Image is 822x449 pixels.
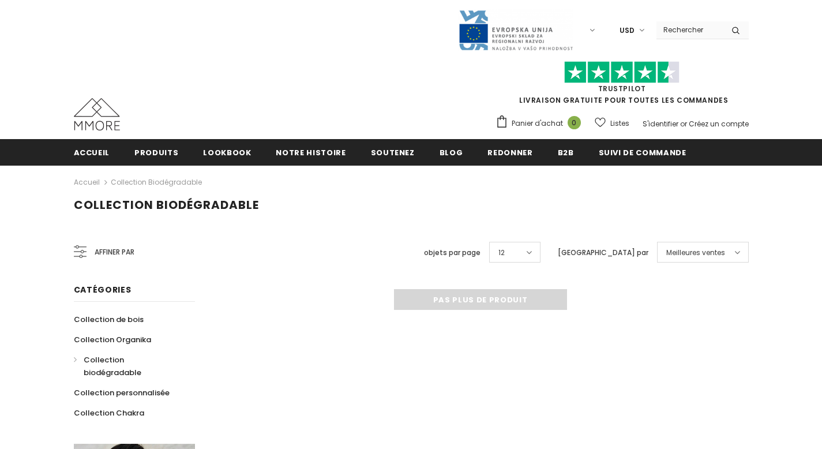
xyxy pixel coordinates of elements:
span: LIVRAISON GRATUITE POUR TOUTES LES COMMANDES [496,66,749,105]
span: 0 [568,116,581,129]
span: Catégories [74,284,132,295]
a: Listes [595,113,629,133]
a: Redonner [487,139,532,165]
span: Accueil [74,147,110,158]
span: Collection de bois [74,314,144,325]
a: Collection biodégradable [74,350,182,383]
a: Collection Organika [74,330,151,350]
span: Redonner [487,147,532,158]
span: or [680,119,687,129]
a: Lookbook [203,139,251,165]
span: B2B [558,147,574,158]
a: Blog [440,139,463,165]
a: Javni Razpis [458,25,573,35]
a: Accueil [74,175,100,189]
span: USD [620,25,635,36]
span: soutenez [371,147,415,158]
a: Produits [134,139,178,165]
span: Blog [440,147,463,158]
a: Panier d'achat 0 [496,115,587,132]
a: soutenez [371,139,415,165]
a: Suivi de commande [599,139,686,165]
span: Meilleures ventes [666,247,725,259]
a: TrustPilot [598,84,646,93]
input: Search Site [656,21,723,38]
img: Cas MMORE [74,98,120,130]
label: [GEOGRAPHIC_DATA] par [558,247,648,259]
span: Collection personnalisée [74,387,170,398]
span: 12 [498,247,505,259]
span: Produits [134,147,178,158]
a: Collection de bois [74,309,144,330]
span: Collection Chakra [74,407,144,418]
span: Lookbook [203,147,251,158]
span: Suivi de commande [599,147,686,158]
a: Collection Chakra [74,403,144,423]
a: Accueil [74,139,110,165]
span: Notre histoire [276,147,346,158]
span: Collection biodégradable [84,354,141,378]
span: Listes [610,118,629,129]
img: Javni Razpis [458,9,573,51]
a: Collection personnalisée [74,383,170,403]
span: Collection biodégradable [74,197,259,213]
a: Collection biodégradable [111,177,202,187]
span: Collection Organika [74,334,151,345]
span: Panier d'achat [512,118,563,129]
label: objets par page [424,247,481,259]
a: B2B [558,139,574,165]
a: Créez un compte [689,119,749,129]
a: Notre histoire [276,139,346,165]
img: Faites confiance aux étoiles pilotes [564,61,680,84]
a: S'identifier [643,119,678,129]
span: Affiner par [95,246,134,259]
